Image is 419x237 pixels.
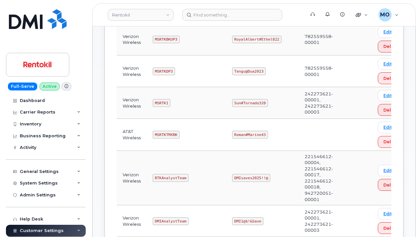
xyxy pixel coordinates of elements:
code: Roman#Marine43 [232,131,268,139]
code: DMI1@$!&Save [232,217,263,225]
td: 782559558-00001 [299,55,347,87]
a: Edit [378,208,398,220]
code: MSRTKDP3 [153,67,175,75]
iframe: Messenger Launcher [390,208,414,232]
a: Edit [378,121,398,133]
button: Delete [378,136,404,148]
td: Verizon Wireless [117,55,147,87]
code: RTKAnalystTeam [153,174,189,182]
a: Rentokil [108,9,174,21]
button: Delete [378,104,404,116]
span: MO [380,11,390,19]
a: Edit [378,26,398,38]
code: MSRTKBKUP3 [153,36,180,44]
code: DMIsaves2025!!@ [232,174,270,182]
td: AT&T Wireless [117,119,147,151]
td: 242273621-00001, 242273621-00003 [299,87,347,119]
code: Tengu@Dua2023 [232,67,266,75]
input: Find something... [182,9,282,21]
td: 221546612-00004, 221546612-00017, 221546612-00018, 942720051-00001 [299,151,347,206]
span: Delete [383,107,399,113]
code: MSRTKTMXBK [153,131,180,139]
td: Verizon Wireless [117,87,147,119]
code: Sun#Tornado320 [232,99,268,107]
code: RoyalAlbert#Ethel822 [232,36,282,44]
td: Verizon Wireless [117,205,147,237]
td: Verizon Wireless [117,151,147,206]
td: 242273621-00001, 242273621-00003 [299,205,347,237]
span: Delete [383,139,399,145]
span: Delete [383,225,399,231]
button: Delete [378,179,404,191]
a: Edit [378,165,398,176]
button: Delete [378,222,404,234]
td: Verizon Wireless [117,24,147,55]
span: Delete [383,182,399,188]
td: 782559558-00001 [299,24,347,55]
a: Edit [378,90,398,101]
button: Delete [378,41,404,52]
span: Delete [383,75,399,82]
code: MSRTK1 [153,99,170,107]
code: DMIAnalystTeam [153,217,189,225]
span: Delete [383,43,399,50]
div: Mark Oyekunie [374,8,403,21]
a: Edit [378,58,398,70]
button: Delete [378,72,404,84]
div: Quicklinks [351,8,373,21]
